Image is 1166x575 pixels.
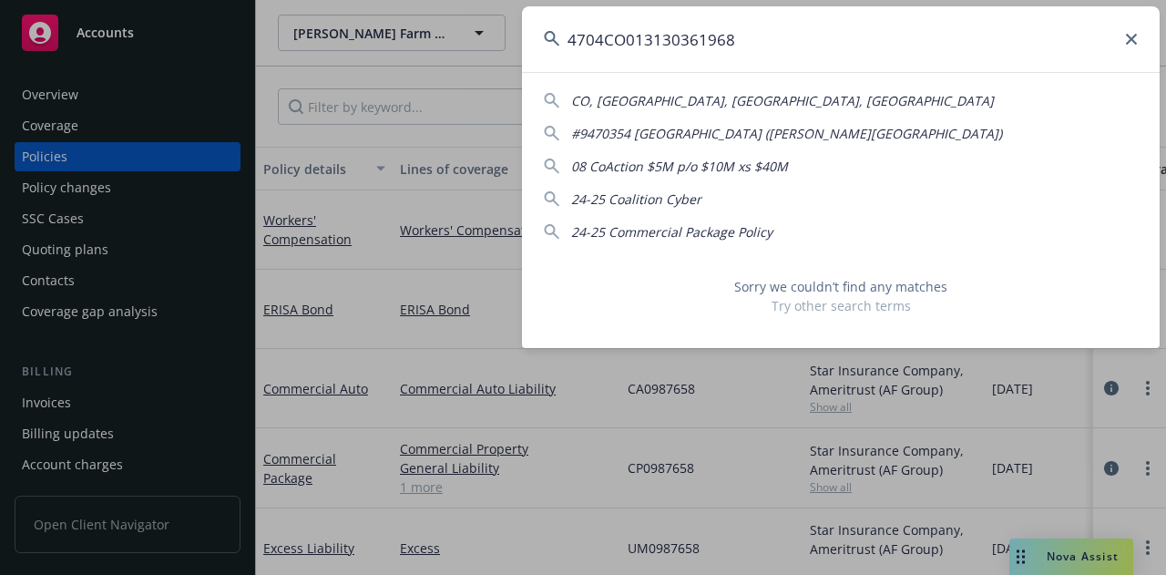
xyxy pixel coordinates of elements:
[571,223,772,241] span: 24-25 Commercial Package Policy
[571,92,994,109] span: CO, [GEOGRAPHIC_DATA], [GEOGRAPHIC_DATA], [GEOGRAPHIC_DATA]
[571,190,701,208] span: 24-25 Coalition Cyber
[544,277,1138,296] span: Sorry we couldn’t find any matches
[522,6,1160,72] input: Search...
[571,125,1002,142] span: #9470354 [GEOGRAPHIC_DATA] ([PERSON_NAME][GEOGRAPHIC_DATA])
[571,158,788,175] span: 08 CoAction $5M p/o $10M xs $40M
[544,296,1138,315] span: Try other search terms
